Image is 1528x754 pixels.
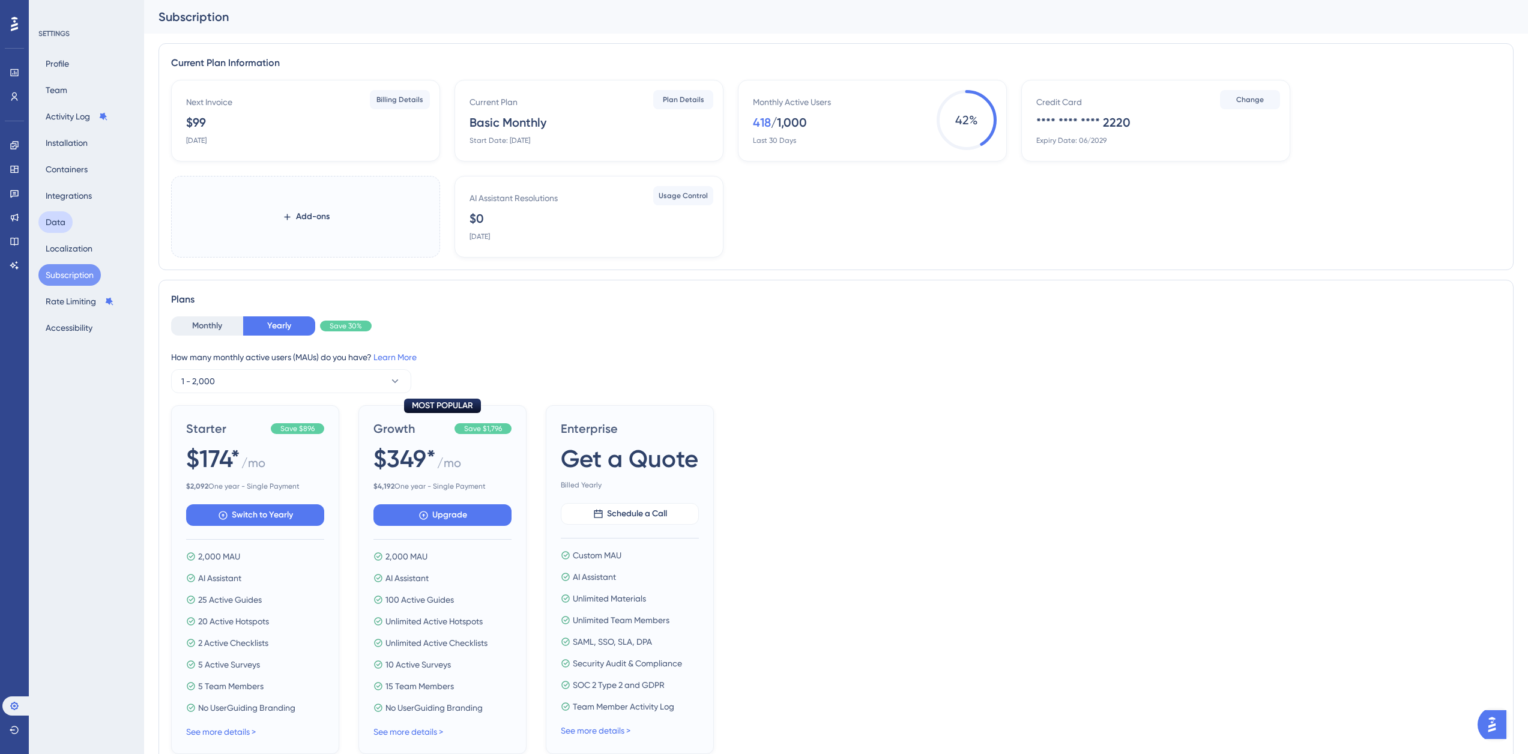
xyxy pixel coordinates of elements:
span: One year - Single Payment [186,481,324,491]
button: Data [38,211,73,233]
span: Plan Details [663,95,704,104]
span: Save $896 [280,424,315,433]
button: Add-ons [263,206,349,228]
button: Plan Details [653,90,713,109]
span: Custom MAU [573,548,621,562]
span: Usage Control [659,191,708,201]
button: Change [1220,90,1280,109]
a: See more details > [186,727,256,737]
button: Schedule a Call [561,503,699,525]
div: $99 [186,114,206,131]
span: Change [1236,95,1264,104]
button: Switch to Yearly [186,504,324,526]
span: Save 30% [330,321,362,331]
span: AI Assistant [198,571,241,585]
div: Plans [171,292,1501,307]
button: Containers [38,158,95,180]
span: Billed Yearly [561,480,699,490]
span: One year - Single Payment [373,481,512,491]
span: Team Member Activity Log [573,699,674,714]
div: Expiry Date: 06/2029 [1036,136,1107,145]
span: SOC 2 Type 2 and GDPR [573,678,665,692]
div: SETTINGS [38,29,136,38]
span: Add-ons [296,210,330,224]
div: Next Invoice [186,95,232,109]
span: 2,000 MAU [385,549,427,564]
iframe: UserGuiding AI Assistant Launcher [1478,707,1514,743]
span: 100 Active Guides [385,593,454,607]
div: AI Assistant Resolutions [470,191,558,205]
span: 5 Active Surveys [198,657,260,672]
div: Subscription [159,8,1484,25]
button: Rate Limiting [38,291,121,312]
span: Growth [373,420,450,437]
span: Upgrade [432,508,467,522]
button: Billing Details [370,90,430,109]
span: $174* [186,442,240,475]
a: See more details > [373,727,443,737]
button: Subscription [38,264,101,286]
span: / mo [437,454,461,477]
div: 418 [753,114,771,131]
span: 25 Active Guides [198,593,262,607]
span: 42 % [937,90,997,150]
span: Save $1,796 [464,424,502,433]
button: Team [38,79,74,101]
div: Basic Monthly [470,114,546,131]
span: $349* [373,442,436,475]
span: AI Assistant [573,570,616,584]
span: 10 Active Surveys [385,657,451,672]
span: No UserGuiding Branding [198,701,295,715]
div: / 1,000 [771,114,807,131]
span: Unlimited Materials [573,591,646,606]
div: How many monthly active users (MAUs) do you have? [171,350,1501,364]
button: Activity Log [38,106,115,127]
div: MOST POPULAR [404,399,481,413]
span: Starter [186,420,266,437]
span: SAML, SSO, SLA, DPA [573,635,652,649]
span: 2 Active Checklists [198,636,268,650]
span: 5 Team Members [198,679,264,693]
div: [DATE] [186,136,207,145]
button: 1 - 2,000 [171,369,411,393]
span: Switch to Yearly [232,508,293,522]
button: Usage Control [653,186,713,205]
span: Unlimited Active Hotspots [385,614,483,629]
div: Credit Card [1036,95,1082,109]
div: Last 30 Days [753,136,796,145]
button: Installation [38,132,95,154]
button: Yearly [243,316,315,336]
span: Schedule a Call [607,507,667,521]
button: Integrations [38,185,99,207]
b: $ 4,192 [373,482,394,490]
span: 15 Team Members [385,679,454,693]
span: Unlimited Active Checklists [385,636,488,650]
button: Accessibility [38,317,100,339]
span: Billing Details [376,95,423,104]
button: Localization [38,238,100,259]
div: Current Plan [470,95,518,109]
span: Security Audit & Compliance [573,656,682,671]
button: Upgrade [373,504,512,526]
span: 20 Active Hotspots [198,614,269,629]
div: [DATE] [470,232,490,241]
button: Profile [38,53,76,74]
div: Monthly Active Users [753,95,831,109]
span: Enterprise [561,420,699,437]
div: Current Plan Information [171,56,1501,70]
button: Monthly [171,316,243,336]
span: Unlimited Team Members [573,613,669,627]
span: AI Assistant [385,571,429,585]
b: $ 2,092 [186,482,208,490]
a: Learn More [373,352,417,362]
span: 2,000 MAU [198,549,240,564]
span: Get a Quote [561,442,698,475]
div: $0 [470,210,484,227]
span: 1 - 2,000 [181,374,215,388]
div: Start Date: [DATE] [470,136,530,145]
span: / mo [241,454,265,477]
span: No UserGuiding Branding [385,701,483,715]
a: See more details > [561,726,630,735]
